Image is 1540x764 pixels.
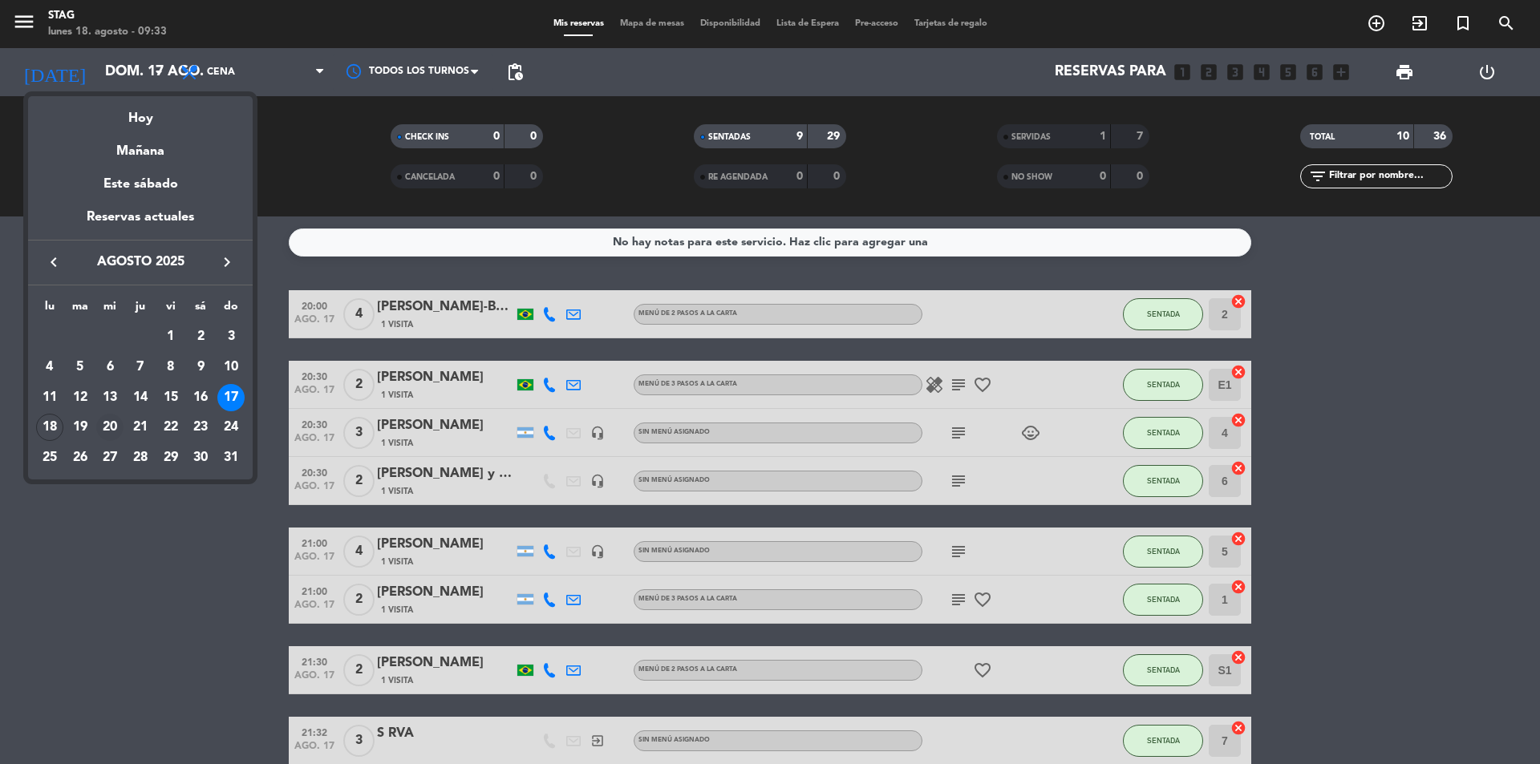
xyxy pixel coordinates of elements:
[156,297,186,322] th: viernes
[156,382,186,413] td: 15 de agosto de 2025
[39,252,68,273] button: keyboard_arrow_left
[125,412,156,443] td: 21 de agosto de 2025
[186,321,217,352] td: 2 de agosto de 2025
[65,382,95,413] td: 12 de agosto de 2025
[127,354,154,381] div: 7
[95,382,125,413] td: 13 de agosto de 2025
[187,354,214,381] div: 9
[186,382,217,413] td: 16 de agosto de 2025
[65,443,95,473] td: 26 de agosto de 2025
[95,297,125,322] th: miércoles
[217,323,245,350] div: 3
[187,384,214,411] div: 16
[216,321,246,352] td: 3 de agosto de 2025
[65,352,95,382] td: 5 de agosto de 2025
[216,352,246,382] td: 10 de agosto de 2025
[96,414,124,441] div: 20
[28,162,253,207] div: Este sábado
[213,252,241,273] button: keyboard_arrow_right
[34,443,65,473] td: 25 de agosto de 2025
[216,382,246,413] td: 17 de agosto de 2025
[125,352,156,382] td: 7 de agosto de 2025
[65,412,95,443] td: 19 de agosto de 2025
[216,443,246,473] td: 31 de agosto de 2025
[157,414,184,441] div: 22
[157,444,184,471] div: 29
[96,354,124,381] div: 6
[217,384,245,411] div: 17
[68,252,213,273] span: agosto 2025
[36,444,63,471] div: 25
[36,354,63,381] div: 4
[34,321,156,352] td: AGO.
[67,444,94,471] div: 26
[28,96,253,129] div: Hoy
[44,253,63,272] i: keyboard_arrow_left
[156,352,186,382] td: 8 de agosto de 2025
[217,253,237,272] i: keyboard_arrow_right
[187,323,214,350] div: 2
[186,297,217,322] th: sábado
[28,207,253,240] div: Reservas actuales
[186,412,217,443] td: 23 de agosto de 2025
[34,382,65,413] td: 11 de agosto de 2025
[186,352,217,382] td: 9 de agosto de 2025
[34,352,65,382] td: 4 de agosto de 2025
[36,384,63,411] div: 11
[217,444,245,471] div: 31
[95,352,125,382] td: 6 de agosto de 2025
[125,382,156,413] td: 14 de agosto de 2025
[186,443,217,473] td: 30 de agosto de 2025
[96,384,124,411] div: 13
[127,414,154,441] div: 21
[217,414,245,441] div: 24
[127,444,154,471] div: 28
[125,443,156,473] td: 28 de agosto de 2025
[34,297,65,322] th: lunes
[34,412,65,443] td: 18 de agosto de 2025
[95,443,125,473] td: 27 de agosto de 2025
[67,384,94,411] div: 12
[95,412,125,443] td: 20 de agosto de 2025
[156,412,186,443] td: 22 de agosto de 2025
[217,354,245,381] div: 10
[157,384,184,411] div: 15
[125,297,156,322] th: jueves
[65,297,95,322] th: martes
[216,297,246,322] th: domingo
[36,414,63,441] div: 18
[96,444,124,471] div: 27
[157,354,184,381] div: 8
[216,412,246,443] td: 24 de agosto de 2025
[156,321,186,352] td: 1 de agosto de 2025
[67,414,94,441] div: 19
[28,129,253,162] div: Mañana
[187,444,214,471] div: 30
[67,354,94,381] div: 5
[157,323,184,350] div: 1
[156,443,186,473] td: 29 de agosto de 2025
[127,384,154,411] div: 14
[187,414,214,441] div: 23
